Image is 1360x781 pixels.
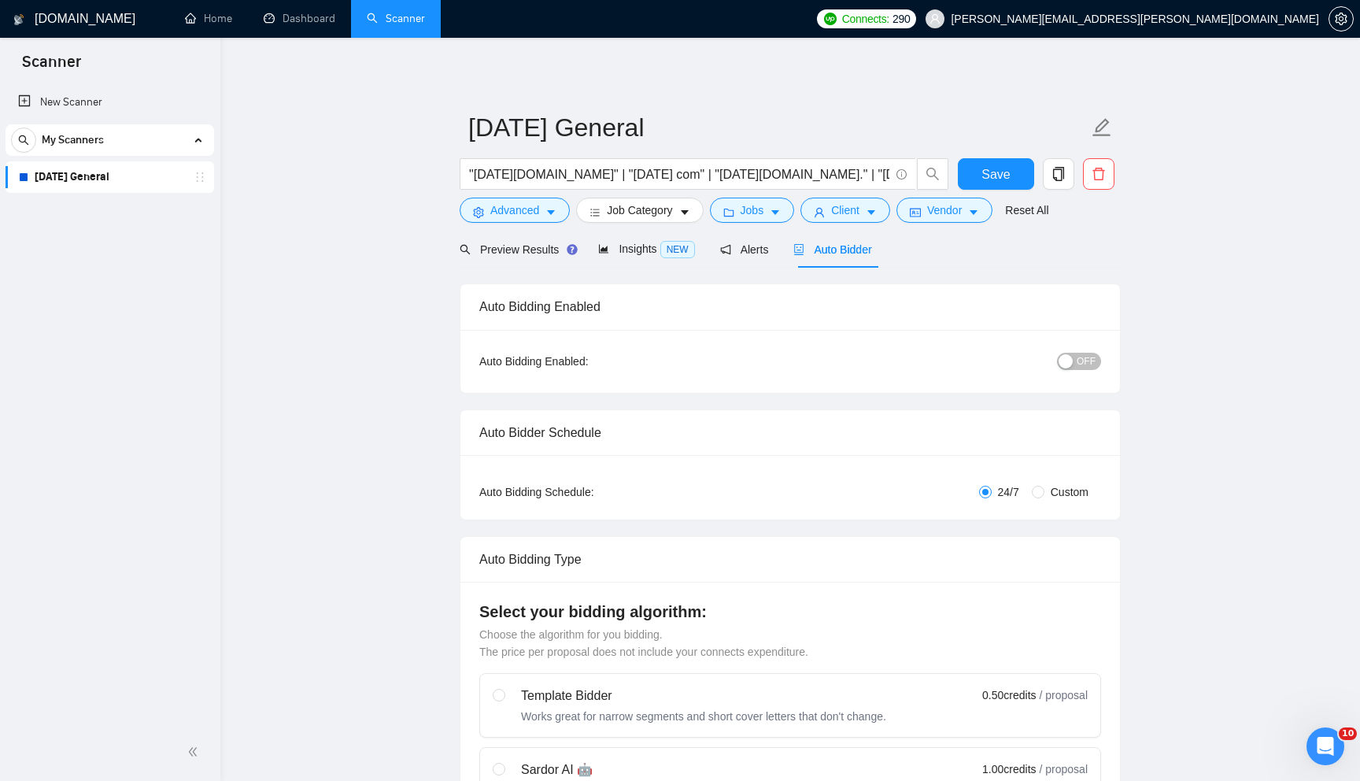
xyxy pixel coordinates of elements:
[679,206,690,218] span: caret-down
[479,483,686,501] div: Auto Bidding Schedule:
[982,687,1036,704] span: 0.50 credits
[194,171,206,183] span: holder
[1077,353,1096,370] span: OFF
[793,243,871,256] span: Auto Bidder
[479,284,1101,329] div: Auto Bidding Enabled
[6,87,214,118] li: New Scanner
[479,628,808,658] span: Choose the algorithm for you bidding. The price per proposal does not include your connects expen...
[185,12,232,25] a: homeHome
[1044,167,1074,181] span: copy
[479,353,686,370] div: Auto Bidding Enabled:
[521,709,886,724] div: Works great for narrow segments and short cover letters that don't change.
[187,744,203,760] span: double-left
[710,198,795,223] button: folderJobscaret-down
[741,202,764,219] span: Jobs
[545,206,556,218] span: caret-down
[6,124,214,193] li: My Scanners
[468,108,1088,147] input: Scanner name...
[11,128,36,153] button: search
[598,242,694,255] span: Insights
[18,87,201,118] a: New Scanner
[770,206,781,218] span: caret-down
[460,198,570,223] button: settingAdvancedcaret-down
[479,410,1101,455] div: Auto Bidder Schedule
[1084,167,1114,181] span: delete
[1005,202,1048,219] a: Reset All
[1339,727,1357,740] span: 10
[1092,117,1112,138] span: edit
[723,206,734,218] span: folder
[720,243,769,256] span: Alerts
[35,161,184,193] a: [DATE] General
[12,135,35,146] span: search
[469,165,889,184] input: Search Freelance Jobs...
[968,206,979,218] span: caret-down
[490,202,539,219] span: Advanced
[264,12,335,25] a: dashboardDashboard
[1040,687,1088,703] span: / proposal
[1329,13,1353,25] span: setting
[958,158,1034,190] button: Save
[981,165,1010,184] span: Save
[589,206,601,218] span: bars
[929,13,941,24] span: user
[1329,6,1354,31] button: setting
[1306,727,1344,765] iframe: Intercom live chat
[9,50,94,83] span: Scanner
[460,243,573,256] span: Preview Results
[800,198,890,223] button: userClientcaret-down
[1329,13,1354,25] a: setting
[992,483,1026,501] span: 24/7
[893,10,910,28] span: 290
[13,7,24,32] img: logo
[866,206,877,218] span: caret-down
[720,244,731,255] span: notification
[1083,158,1114,190] button: delete
[521,687,886,705] div: Template Bidder
[814,206,825,218] span: user
[896,198,992,223] button: idcardVendorcaret-down
[607,202,672,219] span: Job Category
[473,206,484,218] span: setting
[660,241,695,258] span: NEW
[1040,761,1088,777] span: / proposal
[479,537,1101,582] div: Auto Bidding Type
[1043,158,1074,190] button: copy
[917,158,948,190] button: search
[910,206,921,218] span: idcard
[42,124,104,156] span: My Scanners
[1044,483,1095,501] span: Custom
[521,761,767,779] div: Sardor AI 🤖
[598,243,609,254] span: area-chart
[896,169,907,180] span: info-circle
[793,244,804,255] span: robot
[831,202,859,219] span: Client
[479,601,1101,623] h4: Select your bidding algorithm:
[918,167,948,181] span: search
[982,761,1036,778] span: 1.00 credits
[565,242,579,257] div: Tooltip anchor
[842,10,889,28] span: Connects:
[576,198,703,223] button: barsJob Categorycaret-down
[460,244,471,255] span: search
[367,12,425,25] a: searchScanner
[824,13,837,25] img: upwork-logo.png
[927,202,962,219] span: Vendor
